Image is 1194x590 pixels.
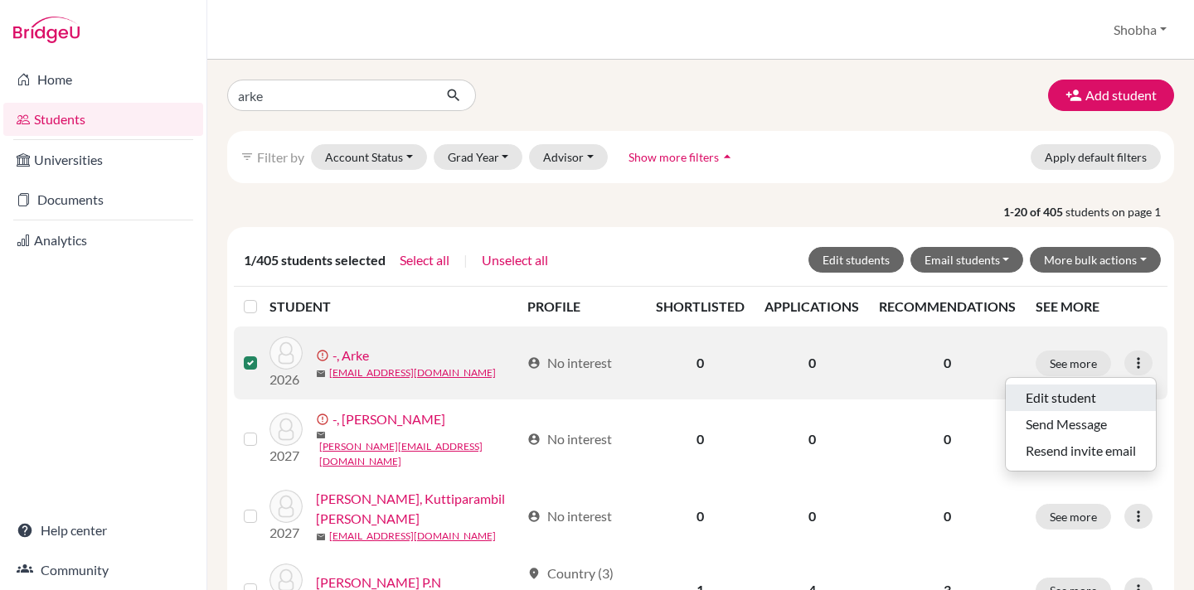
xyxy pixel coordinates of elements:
span: account_circle [527,356,541,370]
a: Home [3,63,203,96]
p: 2027 [269,446,303,466]
td: 0 [755,479,869,554]
button: Account Status [311,144,427,170]
td: 0 [755,399,869,479]
strong: 1-20 of 405 [1003,203,1065,220]
button: Show more filtersarrow_drop_up [614,144,750,170]
img: Achyuth, Kuttiparambil Sabu [269,490,303,523]
span: account_circle [527,510,541,523]
th: STUDENT [269,287,517,326]
a: [PERSON_NAME], Kuttiparambil [PERSON_NAME] [316,489,520,529]
div: No interest [527,353,612,373]
i: filter_list [240,150,254,163]
button: Email students [910,247,1024,273]
a: Community [3,554,203,587]
button: Add student [1048,80,1174,111]
a: [EMAIL_ADDRESS][DOMAIN_NAME] [329,529,496,544]
th: SEE MORE [1026,287,1167,326]
a: Analytics [3,224,203,257]
p: 0 [879,353,1016,373]
a: -, [PERSON_NAME] [332,409,445,429]
button: Edit students [808,247,904,273]
span: Show more filters [629,150,719,164]
button: More bulk actions [1030,247,1161,273]
input: Find student by name... [227,80,433,111]
td: 0 [646,399,755,479]
span: 1/405 students selected [244,250,386,270]
a: Students [3,103,203,136]
th: RECOMMENDATIONS [869,287,1026,326]
p: 2027 [269,523,303,543]
button: Advisor [529,144,608,170]
button: See more [1036,351,1111,376]
button: Apply default filters [1031,144,1161,170]
button: Edit student [1006,384,1156,411]
span: account_circle [527,433,541,446]
span: mail [316,532,326,542]
a: Universities [3,143,203,177]
button: Shobha [1106,14,1174,46]
img: -, Arke [269,336,303,370]
a: [EMAIL_ADDRESS][DOMAIN_NAME] [329,365,496,380]
td: 0 [646,326,755,399]
button: See more [1036,504,1111,530]
span: mail [316,369,326,379]
span: students on page 1 [1065,203,1174,220]
th: PROFILE [517,287,647,326]
img: Bridge-U [13,17,80,43]
a: -, Arke [332,346,369,365]
a: Documents [3,183,203,216]
a: Help center [3,514,203,547]
td: 0 [646,479,755,554]
button: Unselect all [481,249,549,271]
td: 0 [755,326,869,399]
div: Country (3) [527,563,614,583]
button: Select all [399,249,450,271]
span: location_on [527,567,541,580]
div: No interest [527,429,612,449]
img: -, Saisha [269,413,303,446]
p: 0 [879,429,1016,449]
a: [PERSON_NAME][EMAIL_ADDRESS][DOMAIN_NAME] [319,439,520,469]
p: 2026 [269,370,303,389]
div: No interest [527,506,612,526]
span: error_outline [316,349,332,362]
th: APPLICATIONS [755,287,869,326]
button: Resend invite email [1006,438,1156,464]
i: arrow_drop_up [719,148,735,165]
th: SHORTLISTED [646,287,755,326]
span: mail [316,430,326,440]
button: Send Message [1006,411,1156,438]
span: | [464,250,468,270]
span: error_outline [316,413,332,426]
span: Filter by [257,149,304,165]
p: 0 [879,506,1016,526]
button: Grad Year [434,144,523,170]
